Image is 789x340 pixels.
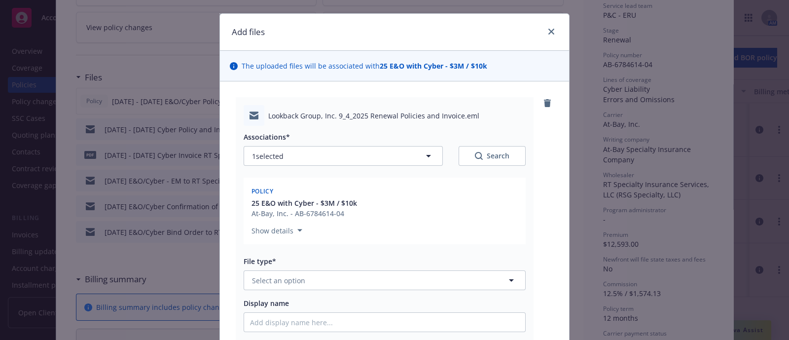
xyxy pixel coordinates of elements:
a: remove [541,97,553,109]
span: Policy [251,187,273,195]
div: Search [475,151,509,161]
button: 25 E&O with Cyber - $3M / $10k [251,198,357,208]
button: Show details [248,225,306,236]
span: 1 selected [252,151,284,161]
svg: Search [475,152,483,160]
div: At-Bay, Inc. - AB-6784614-04 [251,208,357,219]
button: 1selected [244,146,443,166]
button: SearchSearch [459,146,526,166]
span: Associations* [244,132,290,142]
span: File type* [244,257,276,266]
span: Lookback Group, Inc. 9_4_2025 Renewal Policies and Invoice.eml [268,111,479,121]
